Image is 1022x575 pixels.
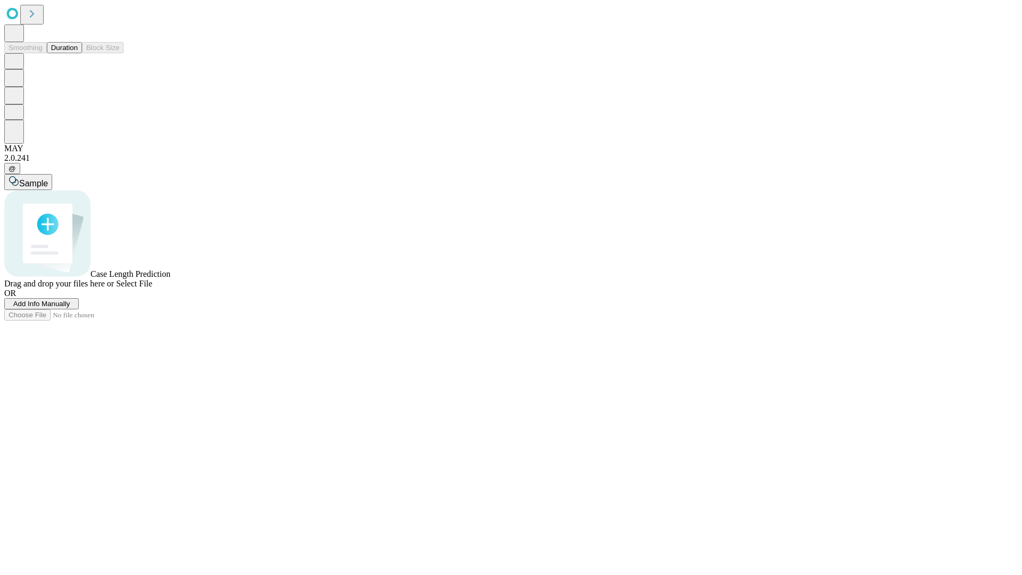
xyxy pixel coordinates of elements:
[4,298,79,309] button: Add Info Manually
[9,165,16,172] span: @
[116,279,152,288] span: Select File
[13,300,70,308] span: Add Info Manually
[4,279,114,288] span: Drag and drop your files here or
[90,269,170,278] span: Case Length Prediction
[19,179,48,188] span: Sample
[4,42,47,53] button: Smoothing
[4,153,1018,163] div: 2.0.241
[82,42,123,53] button: Block Size
[4,174,52,190] button: Sample
[47,42,82,53] button: Duration
[4,289,16,298] span: OR
[4,144,1018,153] div: MAY
[4,163,20,174] button: @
